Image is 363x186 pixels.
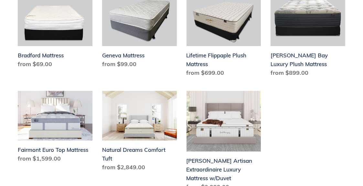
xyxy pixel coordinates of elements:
[18,91,92,165] a: Fairmont Euro Top Mattress
[102,91,177,174] a: Natural Dreams Comfort Tuft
